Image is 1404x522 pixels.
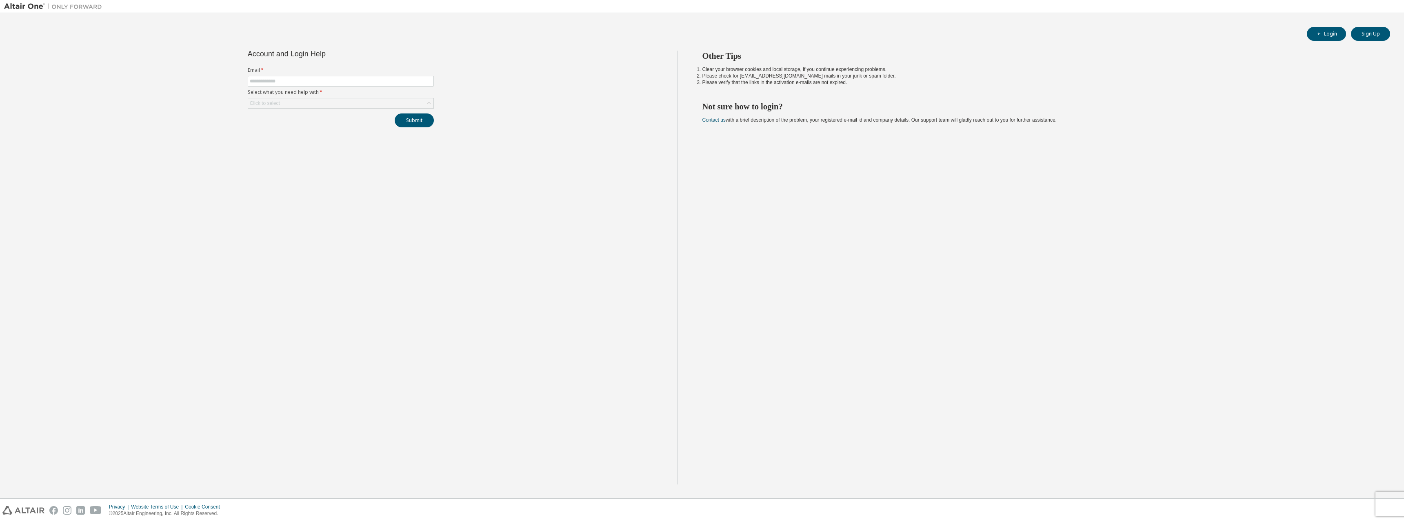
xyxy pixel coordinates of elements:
[90,506,102,515] img: youtube.svg
[702,79,1376,86] li: Please verify that the links in the activation e-mails are not expired.
[702,117,726,123] a: Contact us
[702,66,1376,73] li: Clear your browser cookies and local storage, if you continue experiencing problems.
[702,51,1376,61] h2: Other Tips
[248,67,434,73] label: Email
[395,113,434,127] button: Submit
[109,504,131,510] div: Privacy
[185,504,224,510] div: Cookie Consent
[702,101,1376,112] h2: Not sure how to login?
[49,506,58,515] img: facebook.svg
[250,100,280,107] div: Click to select
[109,510,225,517] p: © 2025 Altair Engineering, Inc. All Rights Reserved.
[248,98,433,108] div: Click to select
[63,506,71,515] img: instagram.svg
[131,504,185,510] div: Website Terms of Use
[702,73,1376,79] li: Please check for [EMAIL_ADDRESS][DOMAIN_NAME] mails in your junk or spam folder.
[1307,27,1346,41] button: Login
[702,117,1057,123] span: with a brief description of the problem, your registered e-mail id and company details. Our suppo...
[1351,27,1390,41] button: Sign Up
[248,51,397,57] div: Account and Login Help
[248,89,434,96] label: Select what you need help with
[76,506,85,515] img: linkedin.svg
[2,506,44,515] img: altair_logo.svg
[4,2,106,11] img: Altair One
